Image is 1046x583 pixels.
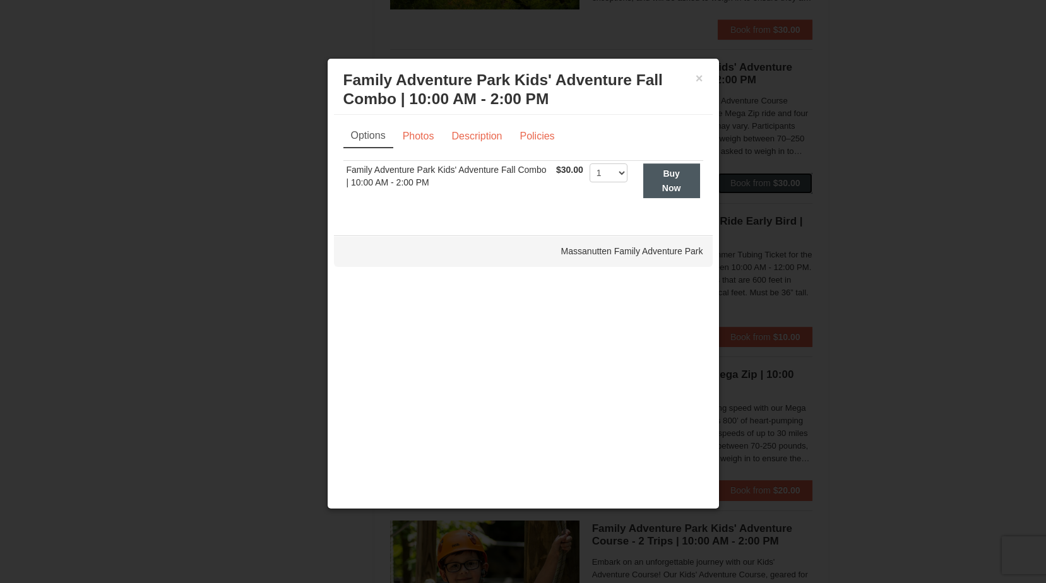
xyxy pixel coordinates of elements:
td: Family Adventure Park Kids' Adventure Fall Combo | 10:00 AM - 2:00 PM [343,161,553,201]
a: Photos [395,124,443,148]
span: $30.00 [556,165,583,175]
div: Massanutten Family Adventure Park [334,235,713,267]
h3: Family Adventure Park Kids' Adventure Fall Combo | 10:00 AM - 2:00 PM [343,71,703,109]
a: Policies [511,124,562,148]
button: × [696,72,703,85]
button: Buy Now [643,163,700,198]
a: Description [443,124,510,148]
strong: Buy Now [662,168,681,192]
a: Options [343,124,393,148]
